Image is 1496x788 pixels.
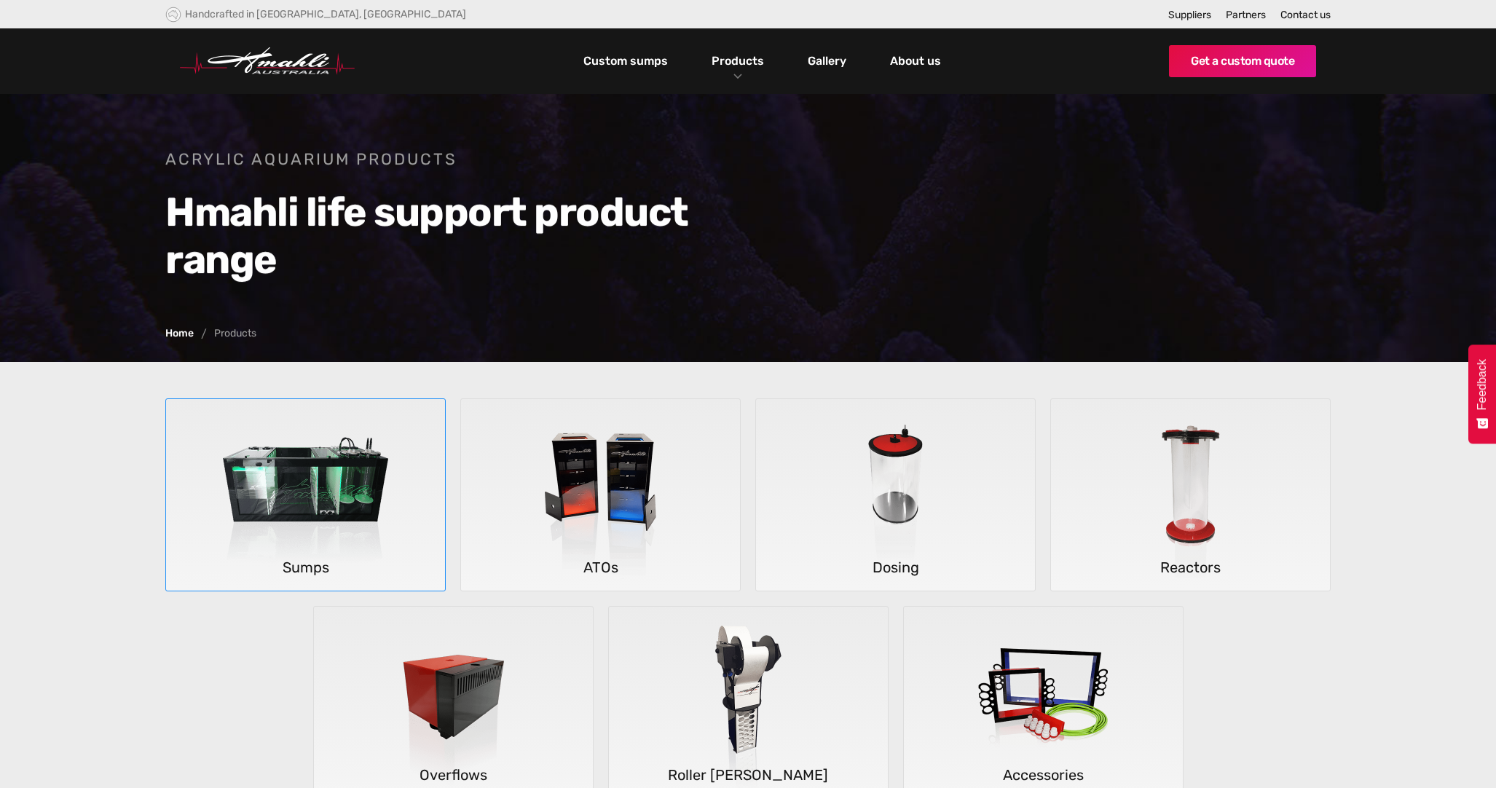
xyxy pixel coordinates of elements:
a: Contact us [1280,9,1331,21]
h5: ATOs [461,555,740,580]
h5: Reactors [1051,555,1330,580]
a: Gallery [804,49,850,74]
a: Home [165,328,194,339]
div: Products [701,28,775,94]
h5: Overflows [314,763,593,787]
h1: Acrylic aquarium products [165,149,726,170]
a: Partners [1226,9,1266,21]
a: Custom sumps [580,49,672,74]
h5: Roller [PERSON_NAME] [609,763,888,787]
h5: Accessories [904,763,1183,787]
a: About us [886,49,945,74]
span: Feedback [1476,359,1489,410]
a: home [180,47,355,75]
img: Hmahli Australia Logo [180,47,355,75]
div: Products [214,328,256,339]
img: Reactors [1083,399,1298,591]
h2: Hmahli life support product range [165,189,726,283]
h5: Dosing [756,555,1035,580]
a: Get a custom quote [1169,45,1316,77]
a: Suppliers [1168,9,1211,21]
a: ReactorsReactors [1050,398,1331,591]
div: Handcrafted in [GEOGRAPHIC_DATA], [GEOGRAPHIC_DATA] [185,8,466,20]
a: DosingDosing [755,398,1036,591]
a: SumpsSumps [165,398,446,591]
button: Feedback - Show survey [1468,344,1496,444]
img: Dosing [788,399,1003,591]
img: Sumps [198,399,413,591]
img: ATOs [493,399,708,591]
h5: Sumps [166,555,445,580]
a: Products [708,50,768,71]
a: ATOsATOs [460,398,741,591]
